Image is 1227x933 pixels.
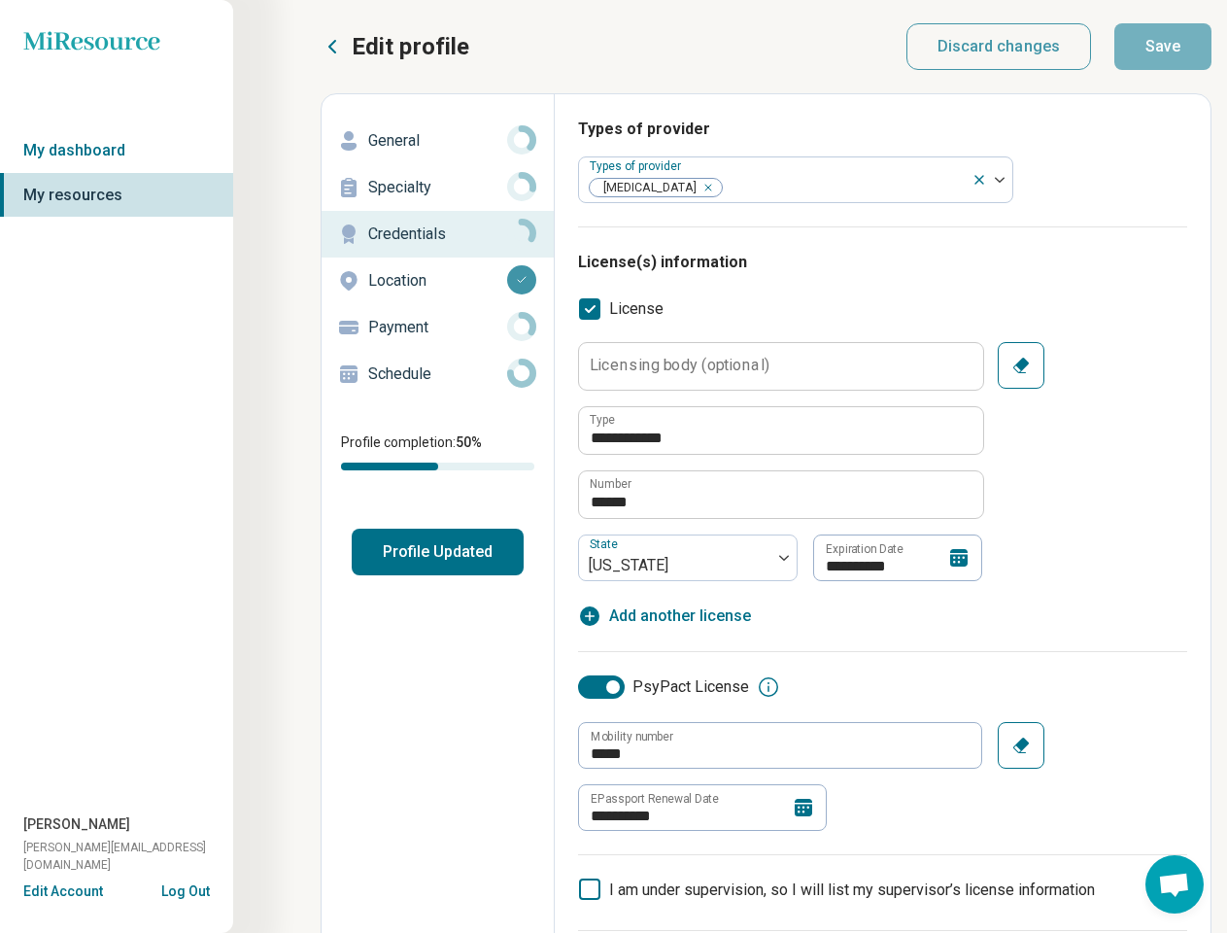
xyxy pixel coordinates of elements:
p: Specialty [368,176,507,199]
h3: Types of provider [578,118,1187,141]
input: credential.licenses.0.name [579,407,983,454]
button: Add another license [578,605,751,628]
button: Edit profile [321,31,469,62]
label: State [590,537,622,551]
span: 50 % [456,434,482,450]
h3: License(s) information [578,251,1187,274]
a: Payment [322,304,554,351]
label: Licensing body (optional) [590,358,769,373]
button: Discard changes [906,23,1092,70]
a: Location [322,258,554,304]
p: Edit profile [352,31,469,62]
p: Schedule [368,363,507,386]
p: Location [368,269,507,293]
label: PsyPact License [578,675,749,699]
div: Profile completion: [322,421,554,482]
span: I am under supervision, so I will list my supervisor’s license information [609,881,1095,899]
p: General [368,129,507,153]
a: Schedule [322,351,554,397]
button: Save [1114,23,1211,70]
button: Log Out [161,881,210,897]
span: License [609,297,664,321]
button: Edit Account [23,881,103,902]
div: Open chat [1145,855,1204,914]
a: Specialty [322,164,554,211]
p: Credentials [368,223,507,246]
div: Profile completion [341,463,534,470]
span: [PERSON_NAME][EMAIL_ADDRESS][DOMAIN_NAME] [23,839,233,874]
label: Types of provider [590,159,685,173]
button: Profile Updated [352,529,524,575]
label: Number [590,478,631,490]
a: General [322,118,554,164]
label: Type [590,414,615,426]
span: [MEDICAL_DATA] [590,179,702,197]
span: [PERSON_NAME] [23,814,130,835]
span: Add another license [609,605,751,628]
a: Credentials [322,211,554,258]
p: Payment [368,316,507,339]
